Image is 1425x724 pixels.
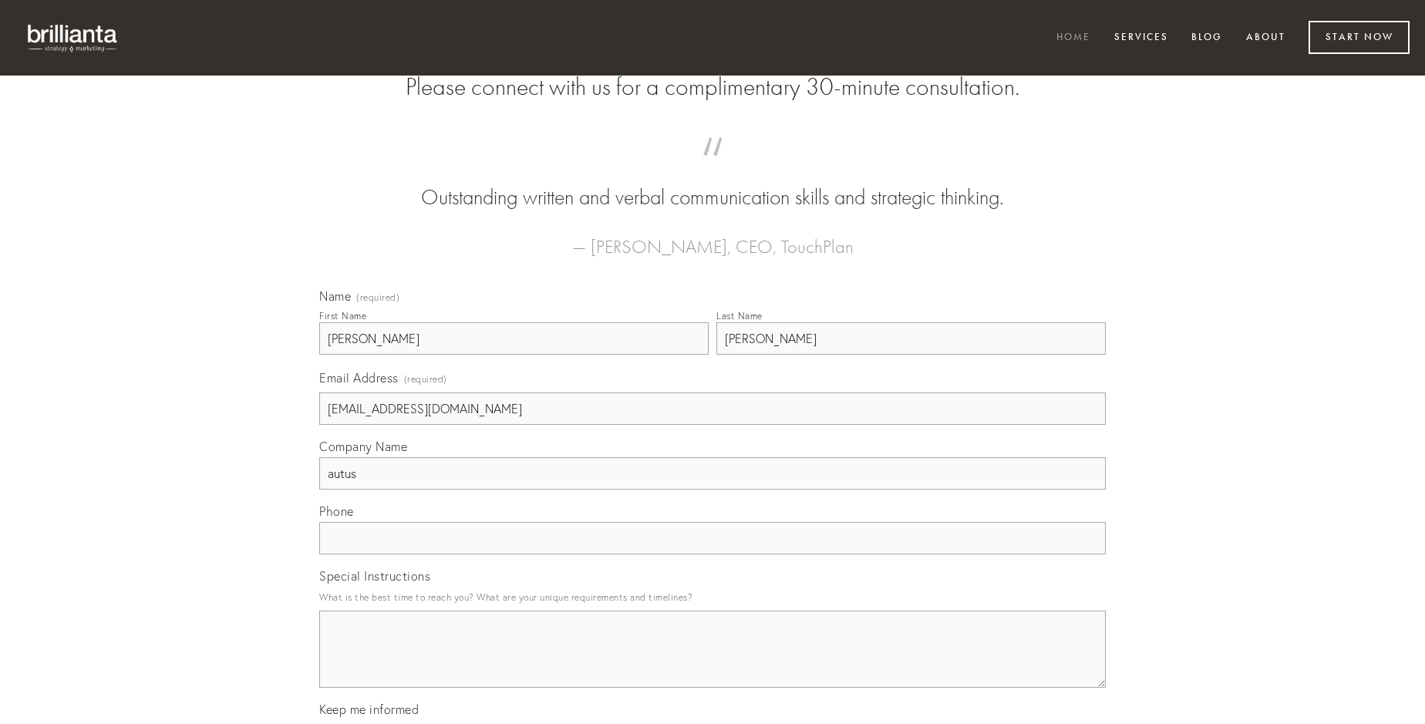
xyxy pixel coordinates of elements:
[319,587,1106,608] p: What is the best time to reach you? What are your unique requirements and timelines?
[404,369,447,389] span: (required)
[356,293,399,302] span: (required)
[319,439,407,454] span: Company Name
[1046,25,1100,51] a: Home
[319,568,430,584] span: Special Instructions
[1236,25,1295,51] a: About
[319,288,351,304] span: Name
[319,702,419,717] span: Keep me informed
[716,310,763,322] div: Last Name
[15,15,131,60] img: brillianta - research, strategy, marketing
[319,310,366,322] div: First Name
[319,370,399,386] span: Email Address
[1181,25,1232,51] a: Blog
[319,503,354,519] span: Phone
[344,153,1081,183] span: “
[344,213,1081,262] figcaption: — [PERSON_NAME], CEO, TouchPlan
[344,153,1081,213] blockquote: Outstanding written and verbal communication skills and strategic thinking.
[319,72,1106,102] h2: Please connect with us for a complimentary 30-minute consultation.
[1104,25,1178,51] a: Services
[1309,21,1410,54] a: Start Now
